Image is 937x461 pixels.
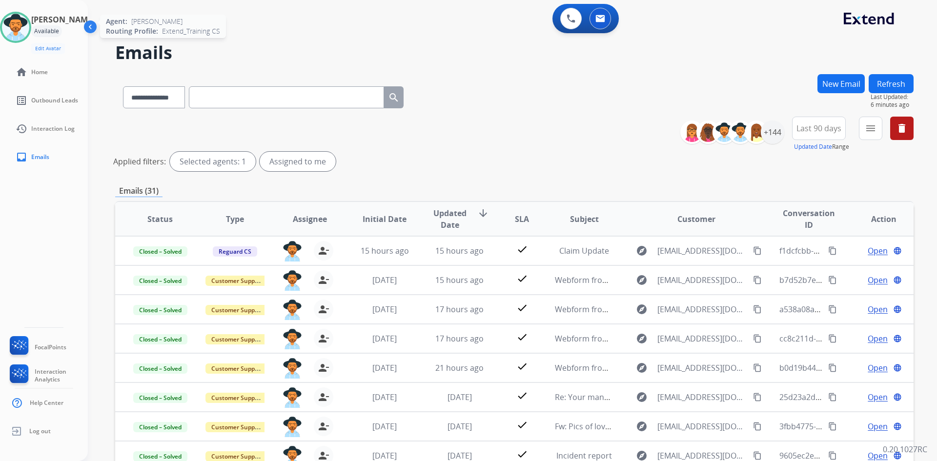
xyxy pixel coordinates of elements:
[283,241,302,261] img: agent-avatar
[283,270,302,291] img: agent-avatar
[753,451,762,460] mat-icon: content_copy
[753,393,762,401] mat-icon: content_copy
[516,390,528,401] mat-icon: check
[318,362,329,374] mat-icon: person_remove
[753,246,762,255] mat-icon: content_copy
[779,392,929,402] span: 25d23a2d-3a25-44b6-93ba-f5d76d2f7381
[318,391,329,403] mat-icon: person_remove
[31,153,49,161] span: Emails
[868,303,888,315] span: Open
[293,213,327,225] span: Assignee
[16,95,27,106] mat-icon: list_alt
[283,387,302,408] img: agent-avatar
[893,246,902,255] mat-icon: language
[2,14,29,41] img: avatar
[477,207,489,219] mat-icon: arrow_downward
[133,393,187,403] span: Closed – Solved
[828,334,837,343] mat-icon: content_copy
[828,246,837,255] mat-icon: content_copy
[636,362,648,374] mat-icon: explore
[435,275,484,285] span: 15 hours ago
[868,333,888,344] span: Open
[657,421,748,432] span: [EMAIL_ADDRESS][DOMAIN_NAME]
[205,334,269,344] span: Customer Support
[883,443,927,455] p: 0.20.1027RC
[205,422,269,432] span: Customer Support
[260,152,336,171] div: Assigned to me
[372,392,397,402] span: [DATE]
[515,213,529,225] span: SLA
[893,334,902,343] mat-icon: language
[8,364,88,387] a: Interaction Analytics
[35,368,88,383] span: Interaction Analytics
[430,207,469,231] span: Updated Date
[205,393,269,403] span: Customer Support
[869,74,914,93] button: Refresh
[435,304,484,315] span: 17 hours ago
[435,362,484,373] span: 21 hours ago
[133,363,187,374] span: Closed – Solved
[170,152,256,171] div: Selected agents: 1
[839,202,914,236] th: Action
[516,273,528,284] mat-icon: check
[205,305,269,315] span: Customer Support
[753,334,762,343] mat-icon: content_copy
[16,151,27,163] mat-icon: inbox
[753,305,762,314] mat-icon: content_copy
[893,422,902,431] mat-icon: language
[361,245,409,256] span: 15 hours ago
[555,333,776,344] span: Webform from [EMAIL_ADDRESS][DOMAIN_NAME] on [DATE]
[753,363,762,372] mat-icon: content_copy
[893,393,902,401] mat-icon: language
[318,274,329,286] mat-icon: person_remove
[555,304,776,315] span: Webform from [EMAIL_ADDRESS][DOMAIN_NAME] on [DATE]
[516,243,528,255] mat-icon: check
[868,362,888,374] span: Open
[817,74,865,93] button: New Email
[828,393,837,401] mat-icon: content_copy
[828,422,837,431] mat-icon: content_copy
[147,213,173,225] span: Status
[133,422,187,432] span: Closed – Solved
[516,419,528,431] mat-icon: check
[226,213,244,225] span: Type
[868,421,888,432] span: Open
[657,333,748,344] span: [EMAIL_ADDRESS][DOMAIN_NAME]
[828,363,837,372] mat-icon: content_copy
[113,156,166,167] p: Applied filters:
[779,304,931,315] span: a538a08a-d9ee-43ad-ad97-79ec89a1b069
[31,68,48,76] span: Home
[555,421,625,432] span: Fw: Pics of loveseat
[779,450,929,461] span: 9605ec2e-1161-4423-971b-bf6b4788e454
[372,333,397,344] span: [DATE]
[792,117,846,140] button: Last 90 days
[31,97,78,104] span: Outbound Leads
[133,246,187,257] span: Closed – Solved
[570,213,599,225] span: Subject
[555,392,747,402] span: Re: Your manufacturer's warranty may still be active
[779,275,926,285] span: b7d52b7e-8001-4d9c-a95e-cbf17cf609c5
[636,391,648,403] mat-icon: explore
[828,451,837,460] mat-icon: content_copy
[318,421,329,432] mat-icon: person_remove
[16,66,27,78] mat-icon: home
[372,304,397,315] span: [DATE]
[435,245,484,256] span: 15 hours ago
[556,450,612,461] span: Incident report
[828,305,837,314] mat-icon: content_copy
[657,303,748,315] span: [EMAIL_ADDRESS][DOMAIN_NAME]
[677,213,715,225] span: Customer
[636,245,648,257] mat-icon: explore
[657,391,748,403] span: [EMAIL_ADDRESS][DOMAIN_NAME]
[35,343,66,351] span: FocalPoints
[115,185,163,197] p: Emails (31)
[133,305,187,315] span: Closed – Solved
[31,25,62,37] div: Available
[865,122,876,134] mat-icon: menu
[657,274,748,286] span: [EMAIL_ADDRESS][DOMAIN_NAME]
[31,43,65,54] button: Edit Avatar
[871,101,914,109] span: 6 minutes ago
[133,334,187,344] span: Closed – Solved
[29,427,51,435] span: Log out
[794,142,849,151] span: Range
